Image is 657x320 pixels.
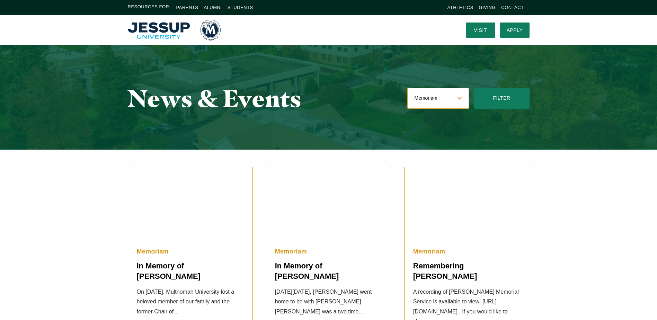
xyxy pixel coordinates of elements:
[128,3,171,11] span: Resources For:
[413,261,521,282] h5: Remembering [PERSON_NAME]
[447,5,473,10] a: Athletics
[137,287,244,317] p: On [DATE], Multnomah University lost a beloved member of our family and the former Chair of…
[275,248,307,255] span: Memoriam
[128,167,253,237] img: Old Photo of Jack Dryden at Podium
[501,5,524,10] a: Contact
[474,88,530,109] button: Filter
[204,5,222,10] a: Alumni
[413,248,445,255] span: Memoriam
[228,5,253,10] a: Students
[128,85,407,112] h1: News & Events
[500,23,530,38] a: Apply
[176,5,198,10] a: Parents
[275,287,382,317] p: [DATE][DATE], [PERSON_NAME] went home to be with [PERSON_NAME]. [PERSON_NAME] was a two time…
[128,20,221,41] a: Home
[479,5,496,10] a: Giving
[405,167,529,237] img: Two students walking by campus chapel in fall
[137,261,244,282] h5: In Memory of [PERSON_NAME]
[466,23,495,38] a: Visit
[137,248,169,255] span: Memoriam
[275,261,382,282] h5: In Memory of [PERSON_NAME]
[128,20,221,41] img: Multnomah University Logo
[266,167,391,237] img: Old Photo of Joyce Kehoe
